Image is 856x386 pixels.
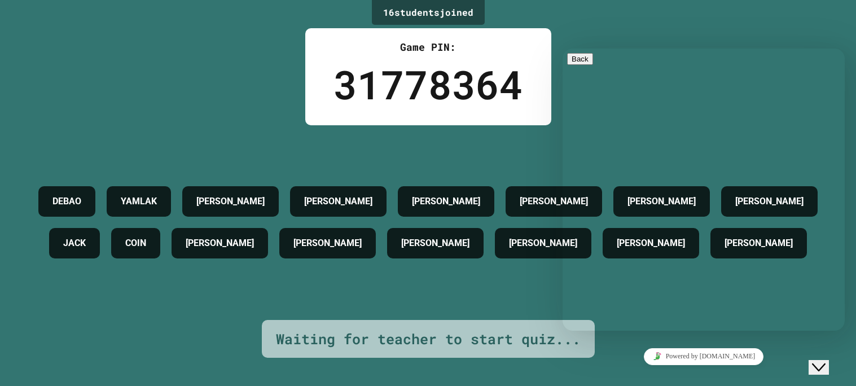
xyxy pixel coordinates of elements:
h4: DEBAO [52,195,81,208]
h4: [PERSON_NAME] [401,236,469,250]
div: Game PIN: [333,40,523,55]
h4: [PERSON_NAME] [186,236,254,250]
h4: YAMLAK [121,195,157,208]
div: 31778364 [333,55,523,114]
div: Waiting for teacher to start quiz... [276,328,581,350]
h4: [PERSON_NAME] [293,236,362,250]
iframe: chat widget [809,341,845,375]
h4: JACK [63,236,86,250]
iframe: chat widget [563,344,845,369]
h4: [PERSON_NAME] [509,236,577,250]
iframe: chat widget [563,49,845,331]
h4: [PERSON_NAME] [520,195,588,208]
h4: [PERSON_NAME] [196,195,265,208]
h4: [PERSON_NAME] [412,195,480,208]
h4: COIN [125,236,146,250]
h4: [PERSON_NAME] [304,195,372,208]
